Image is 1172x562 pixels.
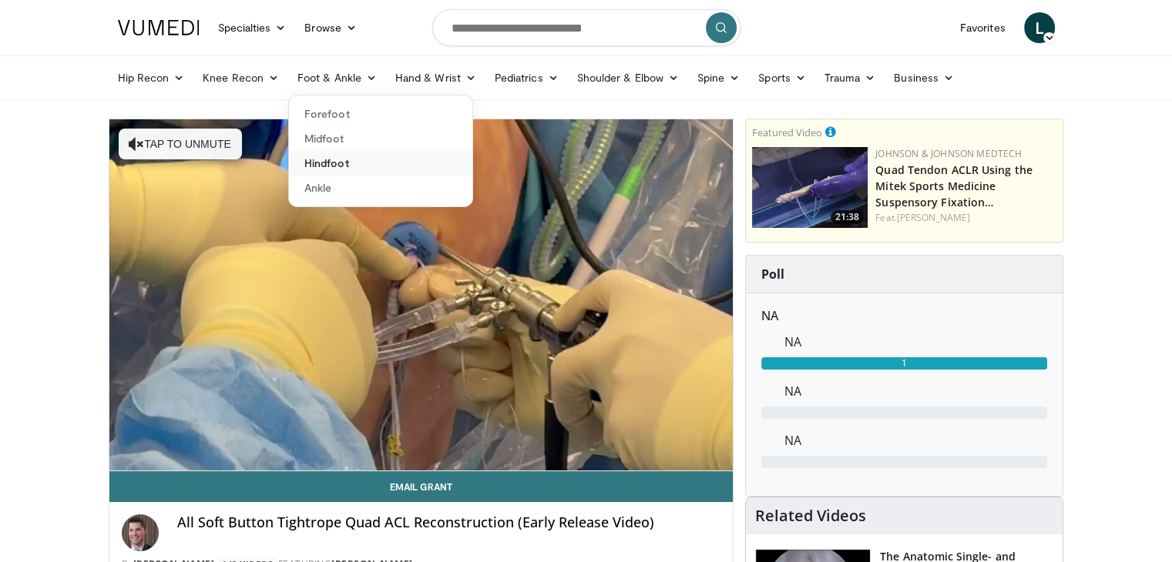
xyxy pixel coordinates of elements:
[761,309,1047,323] h6: NA
[177,514,721,531] h4: All Soft Button Tightrope Quad ACL Reconstruction (Early Release Video)
[109,471,734,502] a: Email Grant
[118,20,200,35] img: VuMedi Logo
[752,125,822,139] small: Featured Video
[485,62,568,93] a: Pediatrics
[288,62,386,93] a: Foot & Ankle
[761,357,1047,370] div: 1
[875,162,1033,209] a: Quad Tendon ACLR Using the Mitek Sports Medicine Suspensory Fixation…
[386,62,485,93] a: Hand & Wrist
[951,12,1015,43] a: Favorites
[119,129,242,159] button: Tap to unmute
[568,62,688,93] a: Shoulder & Elbow
[831,210,864,224] span: 21:38
[432,9,740,46] input: Search topics, interventions
[875,211,1056,225] div: Feat.
[289,102,472,126] a: Forefoot
[773,333,1059,351] dd: NA
[755,507,866,525] h4: Related Videos
[875,147,1022,160] a: Johnson & Johnson MedTech
[122,514,159,551] img: Avatar
[289,176,472,200] a: Ankle
[209,12,296,43] a: Specialties
[109,119,734,471] video-js: Video Player
[773,382,1059,400] dd: NA
[815,62,885,93] a: Trauma
[752,147,868,228] img: b78fd9da-dc16-4fd1-a89d-538d899827f1.150x105_q85_crop-smart_upscale.jpg
[193,62,288,93] a: Knee Recon
[752,147,868,228] a: 21:38
[295,12,366,43] a: Browse
[289,151,472,176] a: Hindfoot
[109,62,194,93] a: Hip Recon
[761,266,784,283] strong: Poll
[773,431,1059,450] dd: NA
[749,62,815,93] a: Sports
[289,126,472,151] a: Midfoot
[897,211,970,224] a: [PERSON_NAME]
[688,62,749,93] a: Spine
[1024,12,1055,43] a: L
[885,62,963,93] a: Business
